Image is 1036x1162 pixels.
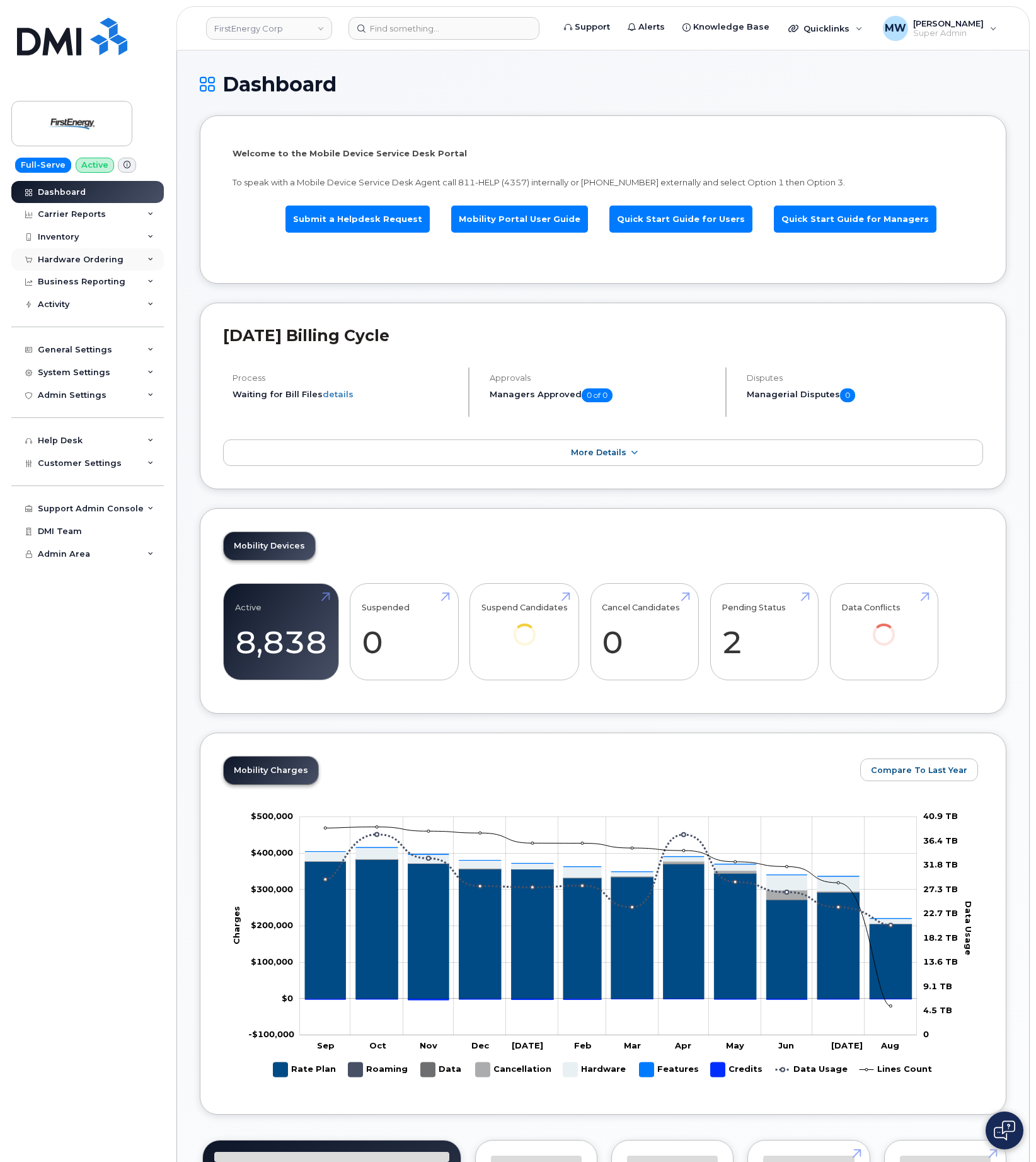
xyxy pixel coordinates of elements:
[285,206,430,233] a: Submit a Helpdesk Request
[233,388,458,400] li: Waiting for Bill Files
[563,1057,626,1082] g: Hardware
[369,1040,386,1050] tspan: Oct
[923,859,958,869] tspan: 31.8 TB
[726,1040,744,1050] tspan: May
[609,206,752,233] a: Quick Start Guide for Users
[451,206,588,233] a: Mobility Portal User Guide
[722,590,807,673] a: Pending Status 2
[471,1040,490,1050] tspan: Dec
[420,1057,463,1082] g: Data
[831,1040,863,1050] tspan: [DATE]
[233,373,458,383] h4: Process
[710,1057,763,1082] g: Credits
[923,981,952,991] tspan: 9.1 TB
[251,811,293,822] g: $0
[251,884,293,894] tspan: $300,000
[871,764,967,776] span: Compare To Last Year
[994,1120,1015,1141] img: Open chat
[317,1040,335,1050] tspan: Sep
[273,1057,335,1082] g: Rate Plan
[305,859,912,924] g: Cancellation
[747,388,983,402] h5: Managerial Disputes
[475,1057,551,1082] g: Cancellation
[248,1030,294,1040] tspan: -$100,000
[490,388,715,402] h5: Managers Approved
[420,1040,437,1050] tspan: Nov
[923,1030,929,1040] tspan: 0
[571,448,626,457] span: More Details
[305,999,912,1000] g: Credits
[775,1057,847,1082] g: Data Usage
[481,590,568,663] a: Suspend Candidates
[859,1057,931,1082] g: Lines Count
[224,532,315,560] a: Mobility Devices
[305,847,912,919] g: Features
[273,1057,931,1082] g: Legend
[251,956,293,967] tspan: $100,000
[233,148,974,160] p: Welcome to the Mobile Device Service Desk Portal
[923,908,958,918] tspan: 22.7 TB
[964,901,974,955] tspan: Data Usage
[200,73,1006,95] h1: Dashboard
[490,373,715,383] h4: Approvals
[674,1040,691,1050] tspan: Apr
[840,388,855,402] span: 0
[841,590,926,663] a: Data Conflicts
[774,206,936,233] a: Quick Start Guide for Managers
[512,1040,543,1050] tspan: [DATE]
[251,884,293,894] g: $0
[233,177,974,189] p: To speak with a Mobile Device Service Desk Agent call 811-HELP (4357) internally or [PHONE_NUMBER...
[778,1040,794,1050] tspan: Jun
[224,757,318,784] a: Mobility Charges
[251,847,293,857] g: $0
[624,1040,641,1050] tspan: Mar
[923,811,958,822] tspan: 40.9 TB
[362,590,447,673] a: Suspended 0
[602,590,687,673] a: Cancel Candidates 0
[639,1057,698,1082] g: Features
[923,933,958,943] tspan: 18.2 TB
[305,847,912,923] g: Hardware
[582,388,613,402] span: 0 of 0
[574,1040,592,1050] tspan: Feb
[251,847,293,857] tspan: $400,000
[235,590,327,673] a: Active 8,838
[248,1030,294,1040] g: $0
[305,860,912,999] g: Rate Plan
[282,993,293,1003] tspan: $0
[323,389,354,399] a: details
[880,1040,899,1050] tspan: Aug
[747,373,983,383] h4: Disputes
[923,884,958,894] tspan: 27.3 TB
[923,956,958,967] tspan: 13.6 TB
[348,1057,408,1082] g: Roaming
[223,326,983,345] h2: [DATE] Billing Cycle
[251,956,293,967] g: $0
[251,811,293,822] tspan: $500,000
[231,906,241,944] tspan: Charges
[923,1005,952,1015] tspan: 4.5 TB
[251,921,293,931] g: $0
[860,758,978,781] button: Compare To Last Year
[251,921,293,931] tspan: $200,000
[923,835,958,845] tspan: 36.4 TB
